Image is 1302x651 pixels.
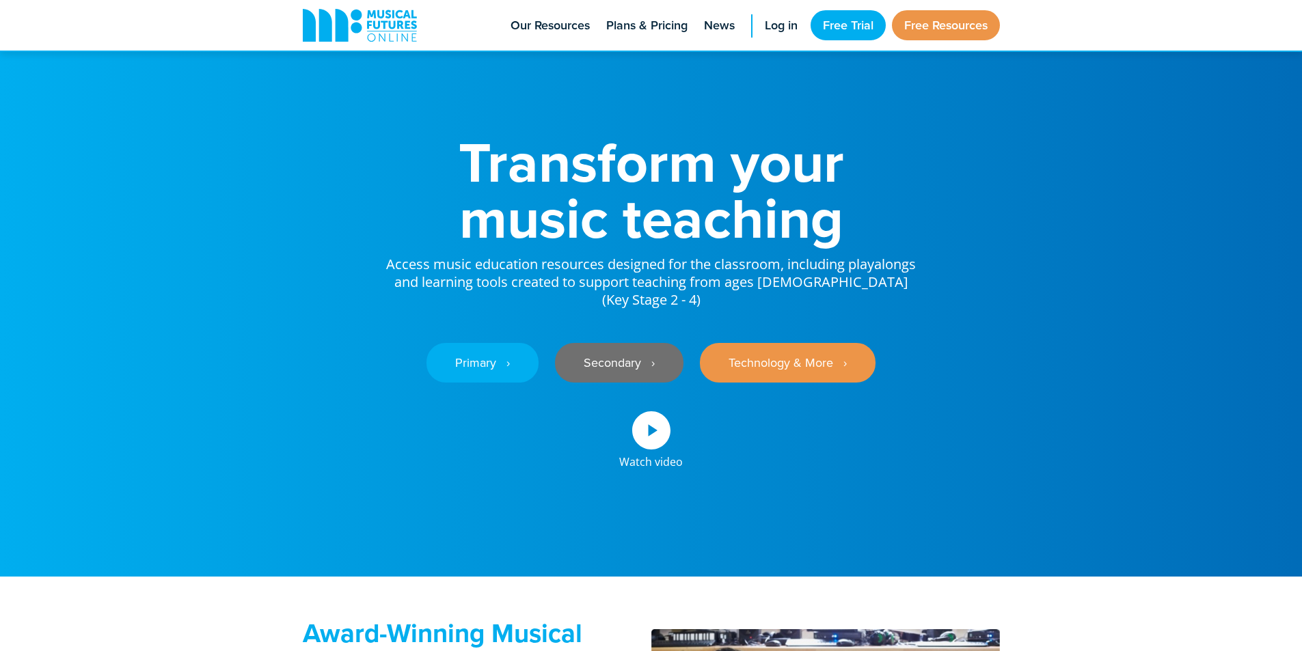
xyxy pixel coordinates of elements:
a: Free Resources [892,10,1000,40]
span: Our Resources [511,16,590,35]
span: Plans & Pricing [606,16,688,35]
div: Watch video [619,449,683,467]
h1: Transform your music teaching [385,134,918,246]
a: Secondary ‎‏‏‎ ‎ › [555,343,683,383]
span: News [704,16,735,35]
a: Free Trial [811,10,886,40]
p: Access music education resources designed for the classroom, including playalongs and learning to... [385,246,918,309]
span: Log in [765,16,798,35]
a: Primary ‎‏‏‎ ‎ › [426,343,539,383]
a: Technology & More ‎‏‏‎ ‎ › [700,343,876,383]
